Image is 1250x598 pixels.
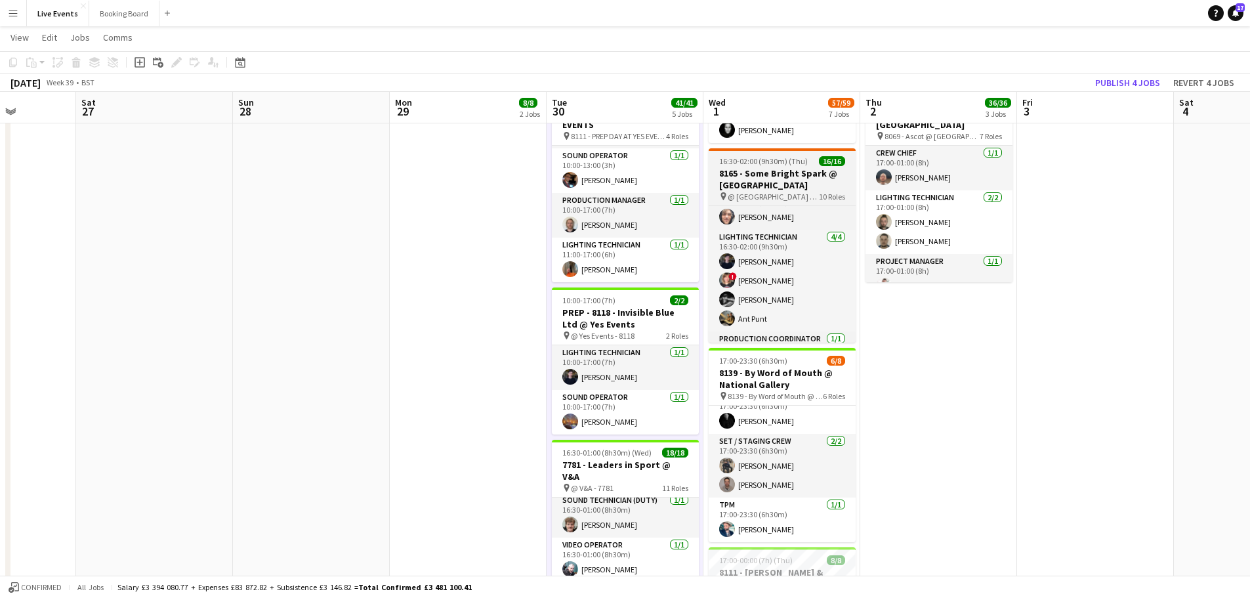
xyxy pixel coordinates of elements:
[985,98,1011,108] span: 36/36
[552,238,699,282] app-card-role: Lighting Technician1/111:00-17:00 (6h)[PERSON_NAME]
[1177,104,1194,119] span: 4
[709,389,856,434] app-card-role: STPM1/117:00-23:30 (6h30m)[PERSON_NAME]
[719,555,793,565] span: 17:00-00:00 (7h) (Thu)
[358,582,472,592] span: Total Confirmed £3 481 100.41
[75,582,106,592] span: All jobs
[571,331,635,341] span: @ Yes Events - 8118
[5,29,34,46] a: View
[10,32,29,43] span: View
[1020,104,1033,119] span: 3
[828,98,854,108] span: 57/59
[709,185,856,230] app-card-role: Lighting Operator1/116:30-02:00 (9h30m)[PERSON_NAME]
[552,538,699,582] app-card-role: Video Operator1/116:30-01:00 (8h30m)[PERSON_NAME]
[552,345,699,390] app-card-role: Lighting Technician1/110:00-17:00 (7h)[PERSON_NAME]
[864,104,882,119] span: 2
[709,230,856,331] app-card-role: Lighting Technician4/416:30-02:00 (9h30m)[PERSON_NAME]![PERSON_NAME][PERSON_NAME]Ant Punt
[562,295,615,305] span: 10:00-17:00 (7h)
[885,131,980,141] span: 8069 - Ascot @ [GEOGRAPHIC_DATA]
[709,148,856,343] app-job-card: 16:30-02:00 (9h30m) (Thu)16/168165 - Some Bright Spark @ [GEOGRAPHIC_DATA] @ [GEOGRAPHIC_DATA] - ...
[552,288,699,435] app-job-card: 10:00-17:00 (7h)2/2PREP - 8118 - Invisible Blue Ltd @ Yes Events @ Yes Events - 81182 RolesLighti...
[1022,96,1033,108] span: Fri
[117,582,472,592] div: Salary £3 394 080.77 + Expenses £83 872.82 + Subsistence £3 146.82 =
[42,32,57,43] span: Edit
[728,391,823,401] span: 8139 - By Word of Mouth @ National Gallery
[666,131,688,141] span: 4 Roles
[81,96,96,108] span: Sat
[552,88,699,282] app-job-card: 10:00-17:00 (7h)4/48111 - PREP DAY AT YES EVENTS 8111 - PREP DAY AT YES EVENTS4 RolesHead of Oper...
[709,96,726,108] span: Wed
[98,29,138,46] a: Comms
[671,98,698,108] span: 41/41
[552,96,567,108] span: Tue
[729,272,737,280] span: !
[986,109,1010,119] div: 3 Jobs
[1168,74,1240,91] button: Revert 4 jobs
[719,156,808,166] span: 16:30-02:00 (9h30m) (Thu)
[865,88,1012,282] app-job-card: 17:00-01:00 (8h) (Fri)8/88069 - Ascot @ [GEOGRAPHIC_DATA] 8069 - Ascot @ [GEOGRAPHIC_DATA]7 Roles...
[865,96,882,108] span: Thu
[709,348,856,542] app-job-card: 17:00-23:30 (6h30m)6/88139 - By Word of Mouth @ National Gallery 8139 - By Word of Mouth @ Nation...
[662,448,688,458] span: 18/18
[519,98,537,108] span: 8/8
[562,448,652,458] span: 16:30-01:00 (8h30m) (Wed)
[1228,5,1243,21] a: 17
[103,32,133,43] span: Comms
[393,104,412,119] span: 29
[395,96,412,108] span: Mon
[728,192,819,202] span: @ [GEOGRAPHIC_DATA] - 8165
[81,77,94,87] div: BST
[571,483,614,493] span: @ V&A - 7781
[552,193,699,238] app-card-role: Production Manager1/110:00-17:00 (7h)[PERSON_NAME]
[672,109,697,119] div: 5 Jobs
[819,192,845,202] span: 10 Roles
[980,131,1002,141] span: 7 Roles
[7,580,64,595] button: Confirmed
[236,104,254,119] span: 28
[21,583,62,592] span: Confirmed
[65,29,95,46] a: Jobs
[43,77,76,87] span: Week 39
[552,459,699,482] h3: 7781 - Leaders in Sport @ V&A
[823,391,845,401] span: 6 Roles
[70,32,90,43] span: Jobs
[89,1,159,26] button: Booking Board
[37,29,62,46] a: Edit
[571,131,666,141] span: 8111 - PREP DAY AT YES EVENTS
[10,76,41,89] div: [DATE]
[709,167,856,191] h3: 8165 - Some Bright Spark @ [GEOGRAPHIC_DATA]
[865,254,1012,299] app-card-role: Project Manager1/117:00-01:00 (8h)[PERSON_NAME]
[662,483,688,493] span: 11 Roles
[827,555,845,565] span: 8/8
[552,148,699,193] app-card-role: Sound Operator1/110:00-13:00 (3h)[PERSON_NAME]
[1090,74,1165,91] button: Publish 4 jobs
[79,104,96,119] span: 27
[709,566,856,590] h3: 8111 - [PERSON_NAME] & Struggles ([GEOGRAPHIC_DATA]) Ltd @ [PERSON_NAME][GEOGRAPHIC_DATA]
[707,104,726,119] span: 1
[819,156,845,166] span: 16/16
[552,493,699,538] app-card-role: Sound Technician (Duty)1/116:30-01:00 (8h30m)[PERSON_NAME]
[27,1,89,26] button: Live Events
[709,331,856,376] app-card-role: Production Coordinator1/1
[670,295,688,305] span: 2/2
[520,109,540,119] div: 2 Jobs
[719,356,787,366] span: 17:00-23:30 (6h30m)
[865,146,1012,190] app-card-role: Crew Chief1/117:00-01:00 (8h)[PERSON_NAME]
[709,434,856,498] app-card-role: Set / Staging Crew2/217:00-23:30 (6h30m)[PERSON_NAME][PERSON_NAME]
[1179,96,1194,108] span: Sat
[550,104,567,119] span: 30
[709,367,856,391] h3: 8139 - By Word of Mouth @ National Gallery
[552,307,699,330] h3: PREP - 8118 - Invisible Blue Ltd @ Yes Events
[238,96,254,108] span: Sun
[865,190,1012,254] app-card-role: Lighting Technician2/217:00-01:00 (8h)[PERSON_NAME][PERSON_NAME]
[666,331,688,341] span: 2 Roles
[552,390,699,435] app-card-role: Sound Operator1/110:00-17:00 (7h)[PERSON_NAME]
[827,356,845,366] span: 6/8
[1236,3,1245,12] span: 17
[709,498,856,542] app-card-role: TPM1/117:00-23:30 (6h30m)[PERSON_NAME]
[829,109,854,119] div: 7 Jobs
